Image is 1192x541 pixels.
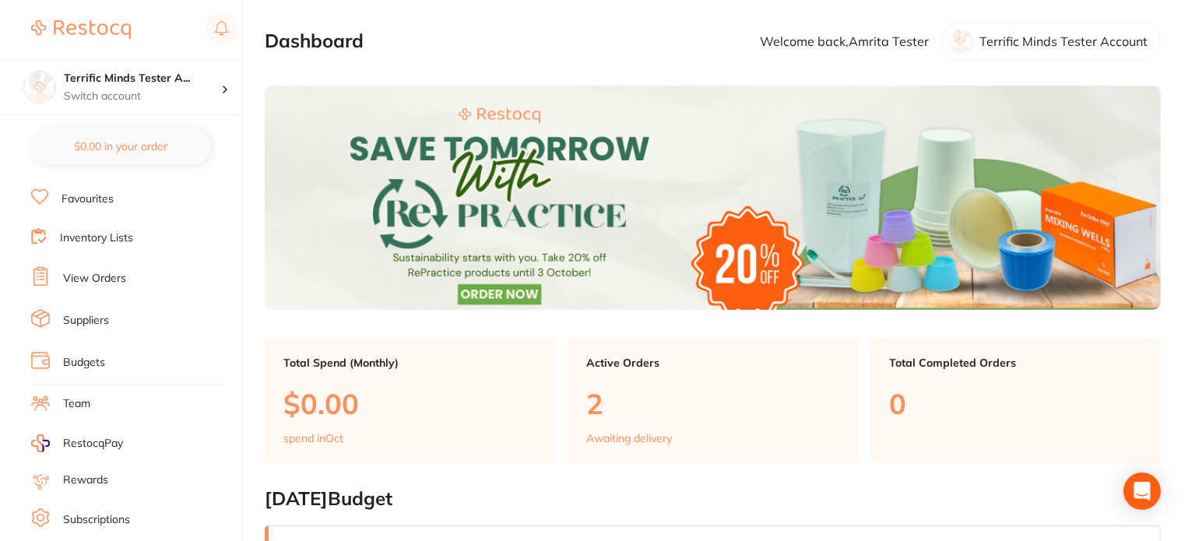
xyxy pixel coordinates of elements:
[265,86,1161,310] img: Dashboard
[889,357,1142,369] p: Total Completed Orders
[870,338,1161,464] a: Total Completed Orders0
[64,71,221,86] h4: Terrific Minds Tester Account
[586,388,839,420] p: 2
[24,72,55,103] img: Terrific Minds Tester Account
[586,357,839,369] p: Active Orders
[31,434,50,452] img: RestocqPay
[889,388,1142,420] p: 0
[31,20,131,39] img: Restocq Logo
[63,271,126,286] a: View Orders
[265,488,1161,510] h2: [DATE] Budget
[265,338,555,464] a: Total Spend (Monthly)$0.00spend inOct
[265,30,364,52] h2: Dashboard
[63,313,109,328] a: Suppliers
[63,355,105,371] a: Budgets
[31,128,211,165] button: $0.00 in your order
[283,357,536,369] p: Total Spend (Monthly)
[568,338,858,464] a: Active Orders2Awaiting delivery
[979,34,1148,48] p: Terrific Minds Tester Account
[31,434,123,452] a: RestocqPay
[62,191,114,207] a: Favourites
[31,12,131,47] a: Restocq Logo
[60,230,133,246] a: Inventory Lists
[586,432,672,444] p: Awaiting delivery
[63,436,123,451] span: RestocqPay
[283,432,343,444] p: spend in Oct
[283,388,536,420] p: $0.00
[63,472,108,488] a: Rewards
[63,512,130,528] a: Subscriptions
[63,396,90,412] a: Team
[760,34,929,48] p: Welcome back, Amrita Tester
[64,89,221,104] p: Switch account
[1123,472,1161,510] div: Open Intercom Messenger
